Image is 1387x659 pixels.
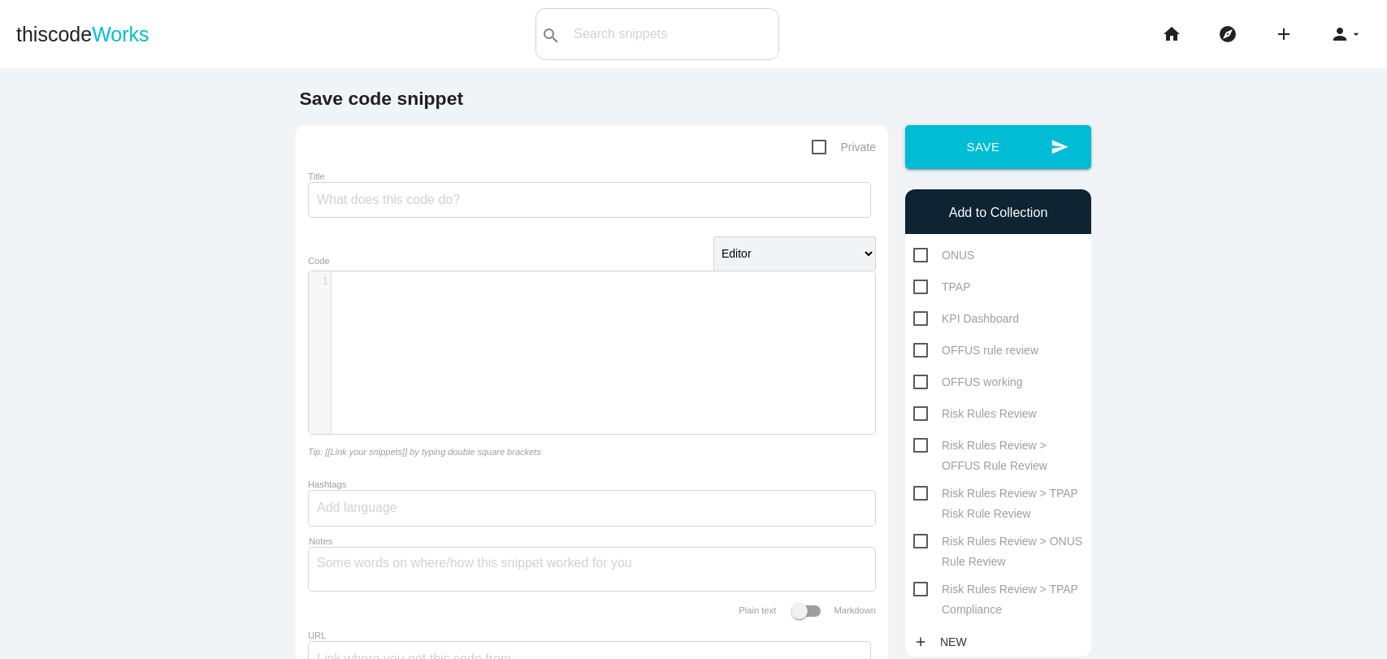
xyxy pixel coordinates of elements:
span: KPI Dashboard [913,309,1019,329]
label: Notes [309,536,332,547]
input: What does this code do? [308,182,871,218]
i: search [541,10,561,62]
span: ONUS [913,245,974,266]
label: URL [308,631,326,640]
i: Tip: [[Link your snippets]] by typing double square brackets [308,447,541,457]
input: Search snippets [566,17,778,51]
i: home [1162,8,1181,60]
i: arrow_drop_down [1350,8,1363,60]
label: Title [308,171,325,181]
a: addNew [913,627,975,657]
span: OFFUS working [913,372,1023,392]
span: TPAP [913,277,971,297]
button: search [536,9,566,59]
label: Hashtags [308,479,346,489]
i: explore [1218,8,1237,60]
span: Works [92,23,149,46]
span: Private [812,137,876,158]
h6: Add to Collection [913,206,1083,220]
i: add [1274,8,1294,60]
label: Code [308,256,330,266]
span: Risk Rules Review [913,404,1037,424]
span: Risk Rules Review > TPAP Risk Rule Review [913,483,1083,504]
button: sendSave [905,125,1091,169]
div: 1 [309,275,331,288]
span: Risk Rules Review > ONUS Rule Review [913,531,1083,552]
b: Save code snippet [300,88,464,109]
label: Plain text Markdown [739,605,876,615]
i: send [1051,125,1068,169]
i: person [1330,8,1350,60]
span: OFFUS rule review [913,340,1038,361]
span: Risk Rules Review > OFFUS Rule Review [913,436,1083,456]
input: Add language [317,491,414,525]
i: add [913,627,928,657]
span: Risk Rules Review > TPAP Compliance [913,579,1083,600]
a: thiscodeWorks [16,8,150,60]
